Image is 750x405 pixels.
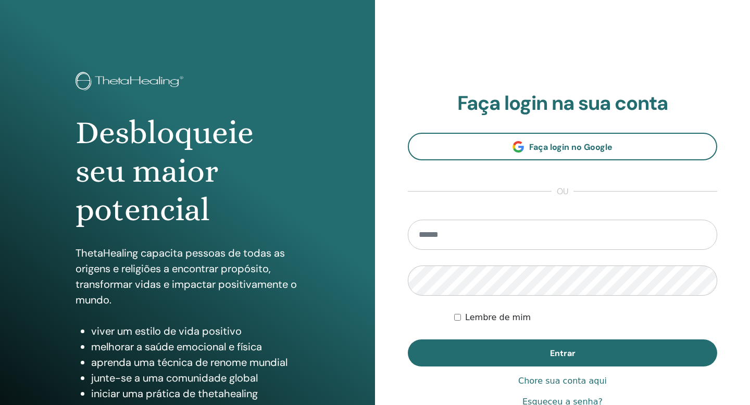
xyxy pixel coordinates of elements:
a: Chore sua conta aqui [518,375,607,387]
font: aprenda uma técnica de renome mundial [91,356,287,369]
font: iniciar uma prática de thetahealing [91,387,258,400]
font: Chore sua conta aqui [518,376,607,386]
a: Faça login no Google [408,133,717,160]
font: melhorar a saúde emocional e física [91,340,262,353]
font: Faça login na sua conta [457,90,668,116]
font: Faça login no Google [529,142,612,153]
font: Lembre de mim [465,312,531,322]
font: ou [557,186,568,197]
font: viver um estilo de vida positivo [91,324,242,338]
button: Entrar [408,339,717,366]
font: Desbloqueie seu maior potencial [76,114,254,229]
font: Entrar [550,348,576,359]
font: junte-se a uma comunidade global [91,371,258,385]
div: Mantenha-me autenticado indefinidamente ou até que eu faça logout manualmente [454,311,717,324]
font: ThetaHealing capacita pessoas de todas as origens e religiões a encontrar propósito, transformar ... [76,246,297,307]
